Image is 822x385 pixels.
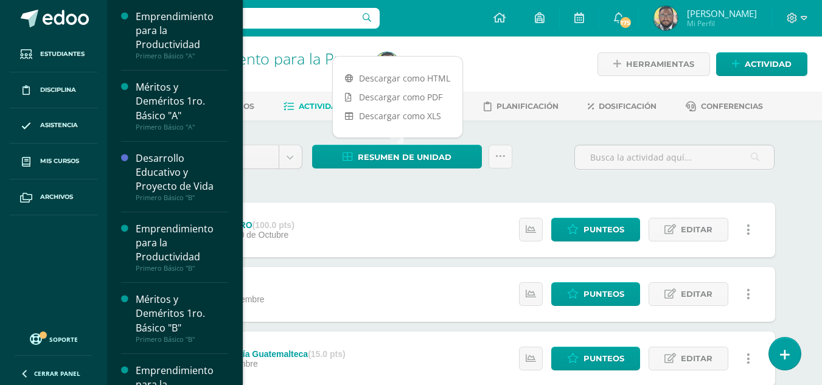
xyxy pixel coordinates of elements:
[551,347,640,370] a: Punteos
[681,283,712,305] span: Editar
[687,18,757,29] span: Mi Perfil
[136,151,228,202] a: Desarrollo Educativo y Proyecto de VidaPrimero Básico "B"
[583,283,624,305] span: Punteos
[619,16,632,29] span: 175
[136,80,228,122] div: Méritos y Deméritos 1ro. Básico "A"
[40,49,85,59] span: Estudiantes
[40,156,79,166] span: Mis cursos
[333,88,462,106] a: Descargar como PDF
[716,52,807,76] a: Actividad
[153,48,420,69] a: Emprendimiento para la Productividad
[312,145,482,168] a: Resumen de unidad
[588,97,657,116] a: Dosificación
[136,264,228,272] div: Primero Básico "B"
[136,222,228,264] div: Emprendimiento para la Productividad
[687,7,757,19] span: [PERSON_NAME]
[653,6,678,30] img: bed464ecf211d7b12cd6e304ab9921a6.png
[169,349,345,359] div: Guia 3 Gastronomía Guatemalteca
[40,192,73,202] span: Archivos
[551,218,640,241] a: Punteos
[681,347,712,370] span: Editar
[681,218,712,241] span: Editar
[40,85,76,95] span: Disciplina
[745,53,792,75] span: Actividad
[136,10,228,52] div: Emprendimiento para la Productividad
[136,335,228,344] div: Primero Básico "B"
[136,193,228,202] div: Primero Básico "B"
[235,230,289,240] span: 10 de Octubre
[10,108,97,144] a: Asistencia
[136,222,228,272] a: Emprendimiento para la ProductividadPrimero Básico "B"
[153,67,360,78] div: Primero Básico 'D'
[40,120,78,130] span: Asistencia
[10,179,97,215] a: Archivos
[136,123,228,131] div: Primero Básico "A"
[10,144,97,179] a: Mis cursos
[284,97,352,116] a: Actividades
[551,282,640,306] a: Punteos
[115,8,380,29] input: Busca un usuario...
[308,349,345,359] strong: (15.0 pts)
[136,293,228,343] a: Méritos y Deméritos 1ro. Básico "B"Primero Básico "B"
[10,36,97,72] a: Estudiantes
[253,220,294,230] strong: (100.0 pts)
[299,102,352,111] span: Actividades
[136,80,228,131] a: Méritos y Deméritos 1ro. Básico "A"Primero Básico "A"
[375,52,399,77] img: bed464ecf211d7b12cd6e304ab9921a6.png
[136,52,228,60] div: Primero Básico "A"
[599,102,657,111] span: Dosificación
[701,102,763,111] span: Conferencias
[153,50,360,67] h1: Emprendimiento para la Productividad
[49,335,78,344] span: Soporte
[597,52,710,76] a: Herramientas
[626,53,694,75] span: Herramientas
[15,330,92,347] a: Soporte
[333,106,462,125] a: Descargar como XLS
[583,218,624,241] span: Punteos
[197,294,265,304] span: 30 de Septiembre
[136,293,228,335] div: Méritos y Deméritos 1ro. Básico "B"
[136,10,228,60] a: Emprendimiento para la ProductividadPrimero Básico "A"
[583,347,624,370] span: Punteos
[575,145,774,169] input: Busca la actividad aquí...
[190,359,258,369] span: 19 de Septiembre
[333,69,462,88] a: Descargar como HTML
[358,146,451,168] span: Resumen de unidad
[136,151,228,193] div: Desarrollo Educativo y Proyecto de Vida
[496,102,559,111] span: Planificación
[484,97,559,116] a: Planificación
[34,369,80,378] span: Cerrar panel
[10,72,97,108] a: Disciplina
[686,97,763,116] a: Conferencias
